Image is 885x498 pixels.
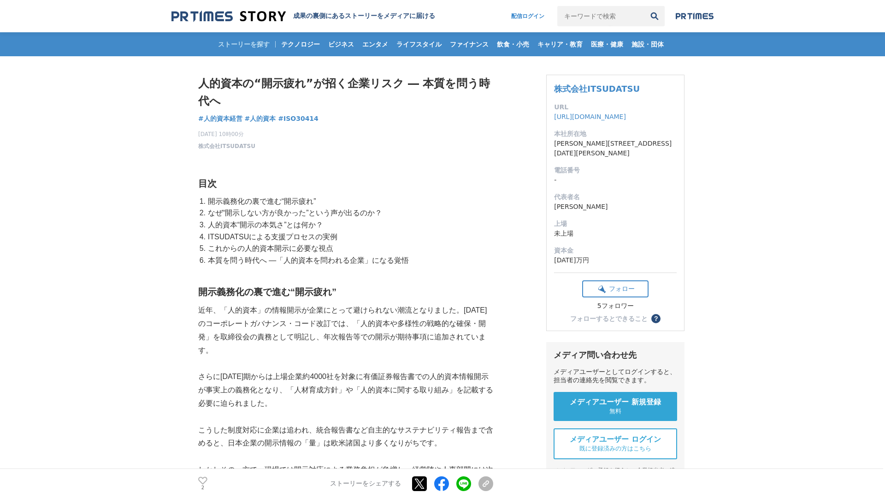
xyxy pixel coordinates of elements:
[554,350,677,361] div: メディア問い合わせ先
[554,368,677,385] div: メディアユーザーとしてログインすると、担当者の連絡先を閲覧できます。
[206,196,493,207] li: 開示義務化の裏で進む“開示疲れ”
[359,40,392,48] span: エンタメ
[628,32,667,56] a: 施設・団体
[198,486,207,490] p: 2
[277,32,324,56] a: テクノロジー
[198,114,242,124] a: #人的資本経営
[582,302,649,310] div: 5フォロワー
[554,129,677,139] dt: 本社所在地
[198,178,217,189] strong: 目次
[493,40,533,48] span: 飲食・小売
[587,32,627,56] a: 医療・健康
[557,6,644,26] input: キーワードで検索
[653,315,659,322] span: ？
[198,424,493,451] p: こうした制度対応に企業は追われ、統合報告書など自主的なサステナビリティ報告まで含めると、日本企業の開示情報の「量」は欧米諸国より多くなりがちです。
[644,6,665,26] button: 検索
[554,392,677,421] a: メディアユーザー 新規登録 無料
[554,113,626,120] a: [URL][DOMAIN_NAME]
[554,202,677,212] dd: [PERSON_NAME]
[582,280,649,297] button: フォロー
[676,12,714,20] img: prtimes
[554,139,677,158] dd: [PERSON_NAME][STREET_ADDRESS][DATE][PERSON_NAME]
[554,192,677,202] dt: 代表者名
[393,40,445,48] span: ライフスタイル
[554,219,677,229] dt: 上場
[206,255,493,267] li: 本質を問う時代へ ―「人的資本を問われる企業」になる覚悟
[570,435,661,445] span: メディアユーザー ログイン
[206,231,493,243] li: ITSUDATSUによる支援プロセスの実例
[393,32,445,56] a: ライフスタイル
[277,40,324,48] span: テクノロジー
[554,102,677,112] dt: URL
[587,40,627,48] span: 医療・健康
[446,40,492,48] span: ファイナンス
[324,32,358,56] a: ビジネス
[198,370,493,410] p: さらに[DATE]期からは上場企業約4000社を対象に有価証券報告書での人的資本情報開示が事実上の義務化となり、「人材育成方針」や「人的資本に関する取り組み」を記載する必要に迫られました。
[446,32,492,56] a: ファイナンス
[554,175,677,185] dd: -
[554,229,677,238] dd: 未上場
[206,219,493,231] li: 人的資本“開示の本気さ”とは何か？
[570,397,661,407] span: メディアユーザー 新規登録
[554,246,677,255] dt: 資本金
[534,32,586,56] a: キャリア・教育
[198,142,255,150] a: 株式会社ITSUDATSU
[554,428,677,459] a: メディアユーザー ログイン 既に登録済みの方はこちら
[206,243,493,255] li: これからの人的資本開示に必要な視点
[324,40,358,48] span: ビジネス
[534,40,586,48] span: キャリア・教育
[493,32,533,56] a: 飲食・小売
[198,75,493,110] h1: 人的資本の“開示疲れ”が招く企業リスク ― 本質を問う時代へ
[171,10,286,23] img: 成果の裏側にあるストーリーをメディアに届ける
[330,480,401,488] p: ストーリーをシェアする
[651,314,661,323] button: ？
[359,32,392,56] a: エンタメ
[554,255,677,265] dd: [DATE]万円
[609,407,621,415] span: 無料
[554,84,640,94] a: 株式会社ITSUDATSU
[198,130,255,138] span: [DATE] 10時00分
[198,463,493,490] p: しかしその一方で、現場では開示対応による業務負担が急増し、経営陣や人事部門には次第に が広がっています。
[171,10,435,23] a: 成果の裏側にあるストーリーをメディアに届ける 成果の裏側にあるストーリーをメディアに届ける
[502,6,554,26] a: 配信ログイン
[570,315,648,322] div: フォローするとできること
[198,304,493,357] p: 近年、「人的資本」の情報開示が企業にとって避けられない潮流となりました。[DATE]のコーポレートガバナンス・コード改訂では、「人的資本や多様性の戦略的な確保・開発」を取締役会の責務として明記し...
[245,114,276,124] a: #人的資本
[628,40,667,48] span: 施設・団体
[278,114,319,124] a: #ISO30414
[206,207,493,219] li: なぜ“開示しない方が良かった”という声が出るのか？
[579,445,651,453] span: 既に登録済みの方はこちら
[554,166,677,175] dt: 電話番号
[293,12,435,20] h2: 成果の裏側にあるストーリーをメディアに届ける
[198,287,336,297] strong: 開示義務化の裏で進む“開示疲れ”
